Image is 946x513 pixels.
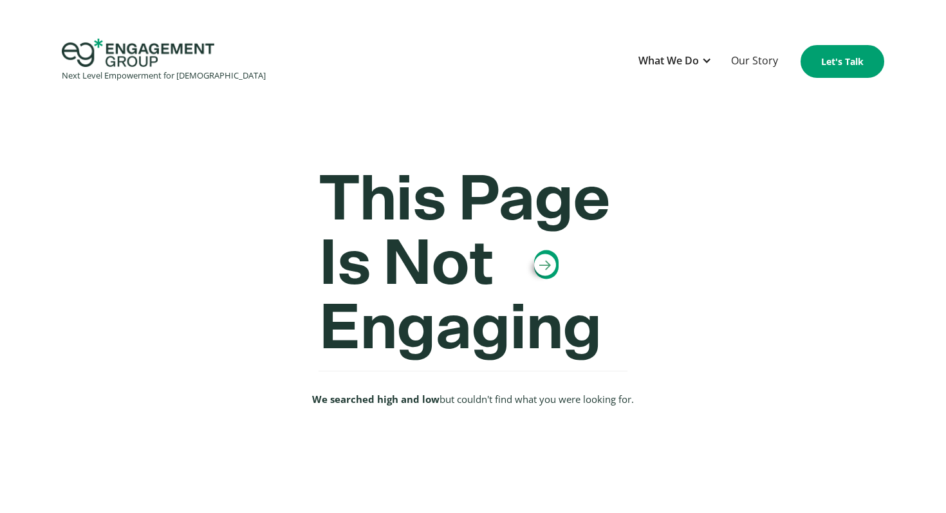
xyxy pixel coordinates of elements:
img: Engagement Group Logo Icon [62,39,214,67]
div: What We Do [632,46,718,77]
strong: We searched high and low [312,393,440,406]
a: Let's Talk [801,45,884,78]
a: home [62,39,266,84]
div: What We Do [638,52,699,70]
div: but couldn't find what you were looking for. [312,391,634,408]
a: Our Story [725,46,784,77]
div: Next Level Empowerment for [DEMOGRAPHIC_DATA] [62,67,266,84]
h1: This Page Is Not Engaging [319,158,627,371]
